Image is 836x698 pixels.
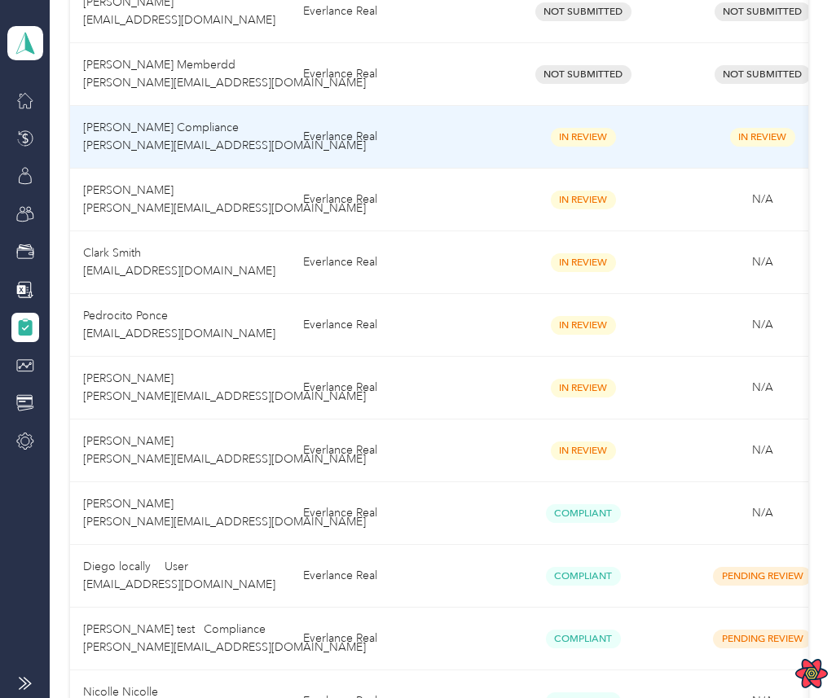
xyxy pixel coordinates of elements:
span: [PERSON_NAME] [PERSON_NAME][EMAIL_ADDRESS][DOMAIN_NAME] [83,497,366,529]
span: In Review [551,441,616,460]
span: [PERSON_NAME] test Compliance [PERSON_NAME][EMAIL_ADDRESS][DOMAIN_NAME] [83,622,366,654]
td: Everlance Real [290,169,494,231]
span: N/A [752,506,773,520]
td: Everlance Real [290,106,494,169]
span: Compliant [546,504,621,523]
span: Not Submitted [535,65,631,84]
span: Not Submitted [535,2,631,21]
span: N/A [752,255,773,269]
span: N/A [752,192,773,206]
span: Pedrocito Ponce [EMAIL_ADDRESS][DOMAIN_NAME] [83,309,275,340]
span: Compliant [546,567,621,586]
span: [PERSON_NAME] [PERSON_NAME][EMAIL_ADDRESS][DOMAIN_NAME] [83,434,366,466]
button: Open React Query Devtools [795,657,828,690]
span: Clark Smith [EMAIL_ADDRESS][DOMAIN_NAME] [83,246,275,278]
td: Everlance Real [290,419,494,482]
span: [PERSON_NAME] [PERSON_NAME][EMAIL_ADDRESS][DOMAIN_NAME] [83,371,366,403]
td: Everlance Real [290,608,494,670]
span: Pending Review [713,567,812,586]
span: In Review [551,379,616,397]
td: Everlance Real [290,294,494,357]
span: N/A [752,380,773,394]
iframe: Everlance-gr Chat Button Frame [745,607,836,698]
span: In Review [551,191,616,209]
span: Not Submitted [715,65,811,84]
span: Compliant [546,630,621,648]
td: Everlance Real [290,43,494,106]
span: N/A [752,318,773,331]
td: Everlance Real [290,482,494,545]
span: [PERSON_NAME] Compliance [PERSON_NAME][EMAIL_ADDRESS][DOMAIN_NAME] [83,121,366,152]
span: In Review [551,316,616,335]
span: In Review [551,253,616,272]
span: Not Submitted [715,2,811,21]
span: [PERSON_NAME] [PERSON_NAME][EMAIL_ADDRESS][DOMAIN_NAME] [83,183,366,215]
span: Pending Review [713,630,812,648]
td: Everlance Real [290,545,494,608]
span: [PERSON_NAME] Memberdd [PERSON_NAME][EMAIL_ADDRESS][DOMAIN_NAME] [83,58,366,90]
span: In Review [730,128,795,147]
span: Diego locally User [EMAIL_ADDRESS][DOMAIN_NAME] [83,560,275,591]
td: Everlance Real [290,231,494,294]
span: In Review [551,128,616,147]
span: N/A [752,443,773,457]
td: Everlance Real [290,357,494,419]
